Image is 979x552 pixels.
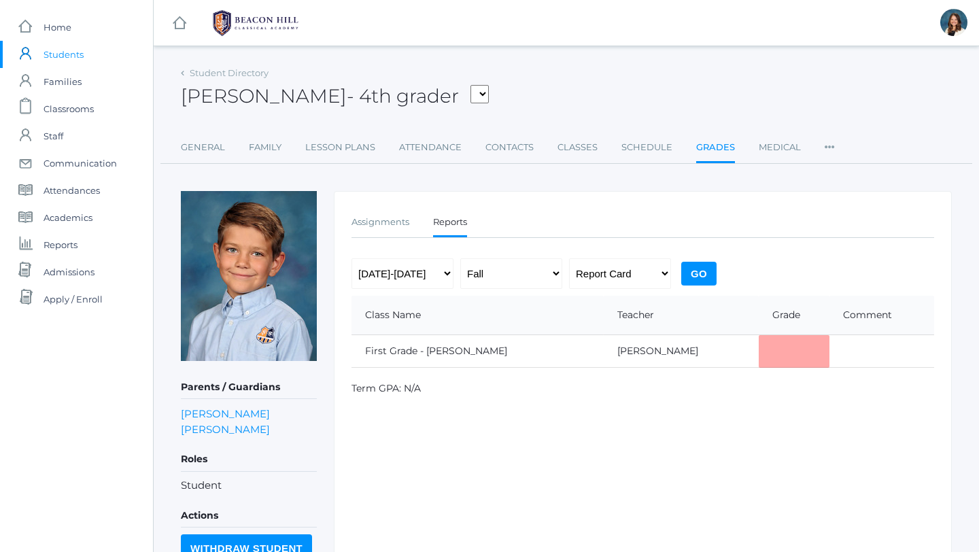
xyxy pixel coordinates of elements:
span: Communication [44,150,117,177]
a: Attendance [399,134,462,161]
a: Grades [696,134,735,163]
a: [PERSON_NAME] [181,421,270,437]
span: Families [44,68,82,95]
span: Academics [44,204,92,231]
a: Student Directory [190,67,269,78]
div: Teresa Deutsch [940,9,967,36]
h5: Parents / Guardians [181,376,317,399]
span: Reports [44,231,78,258]
span: - 4th grader [347,84,459,107]
p: Term GPA: N/A [351,381,934,396]
span: Staff [44,122,63,150]
a: [PERSON_NAME] [617,345,698,357]
a: Lesson Plans [305,134,375,161]
h5: Actions [181,504,317,528]
th: Comment [829,296,934,335]
span: Attendances [44,177,100,204]
span: Home [44,14,71,41]
a: Contacts [485,134,534,161]
li: Student [181,478,317,494]
a: Medical [759,134,801,161]
th: Class Name [351,296,604,335]
a: Classes [557,134,598,161]
input: Go [681,262,717,286]
a: [PERSON_NAME] [181,406,270,421]
a: Reports [433,209,467,238]
h2: [PERSON_NAME] [181,86,489,107]
span: Apply / Enroll [44,286,103,313]
h5: Roles [181,448,317,471]
span: Admissions [44,258,95,286]
a: Family [249,134,281,161]
th: Grade [759,296,830,335]
a: First Grade - [PERSON_NAME] [365,345,507,357]
a: Schedule [621,134,672,161]
img: BHCALogos-05-308ed15e86a5a0abce9b8dd61676a3503ac9727e845dece92d48e8588c001991.png [205,6,307,40]
a: Assignments [351,209,409,236]
th: Teacher [604,296,759,335]
span: Students [44,41,84,68]
img: Cal Vasso [181,191,317,361]
span: Classrooms [44,95,94,122]
a: General [181,134,225,161]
